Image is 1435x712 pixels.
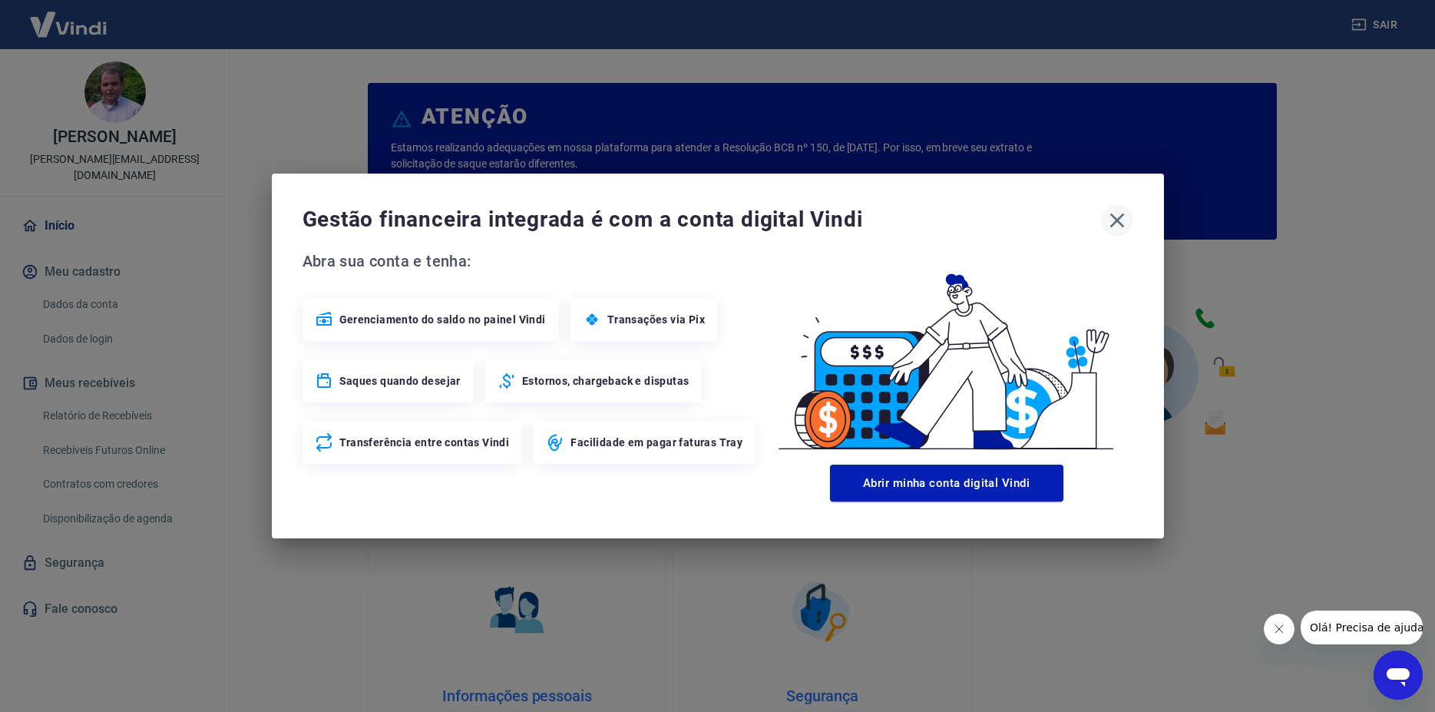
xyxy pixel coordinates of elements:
[1264,614,1294,644] iframe: Fechar mensagem
[339,435,510,450] span: Transferência entre contas Vindi
[339,373,461,389] span: Saques quando desejar
[303,249,760,273] span: Abra sua conta e tenha:
[830,465,1063,502] button: Abrir minha conta digital Vindi
[522,373,689,389] span: Estornos, chargeback e disputas
[607,312,705,327] span: Transações via Pix
[760,249,1133,459] img: Good Billing
[303,204,1101,235] span: Gestão financeira integrada é com a conta digital Vindi
[1301,611,1423,644] iframe: Mensagem da empresa
[1374,651,1423,700] iframe: Botão para abrir a janela de mensagens
[9,11,129,23] span: Olá! Precisa de ajuda?
[339,312,546,327] span: Gerenciamento do saldo no painel Vindi
[570,435,742,450] span: Facilidade em pagar faturas Tray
